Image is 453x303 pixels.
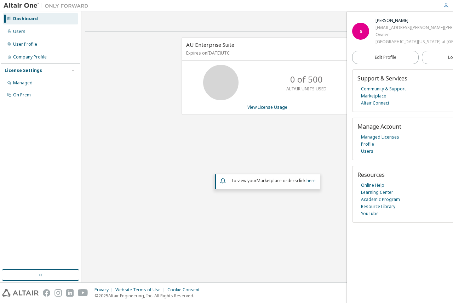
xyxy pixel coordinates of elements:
a: View License Usage [247,104,287,110]
a: Academic Program [361,196,400,203]
span: To view your click [231,178,316,184]
span: Edit Profile [375,55,396,60]
a: Profile [361,141,374,148]
em: Marketplace orders [257,178,297,184]
span: Resources [357,171,385,179]
img: linkedin.svg [66,289,74,297]
a: Edit Profile [352,51,419,64]
span: Manage Account [357,123,401,130]
img: Altair One [4,2,92,9]
span: S [360,28,362,34]
img: facebook.svg [43,289,50,297]
div: On Prem [13,92,31,98]
a: YouTube [361,210,379,217]
div: Company Profile [13,54,47,60]
a: Marketplace [361,92,386,100]
div: Managed [13,80,33,86]
div: Dashboard [13,16,38,22]
p: ALTAIR UNITS USED [286,86,327,92]
div: Privacy [94,287,115,293]
a: Managed Licenses [361,134,399,141]
a: Learning Center [361,189,393,196]
div: Website Terms of Use [115,287,167,293]
div: User Profile [13,41,37,47]
div: Cookie Consent [167,287,204,293]
span: AU Enterprise Suite [186,41,234,48]
a: Users [361,148,373,155]
img: youtube.svg [78,289,88,297]
img: instagram.svg [55,289,62,297]
img: altair_logo.svg [2,289,39,297]
div: Users [13,29,25,34]
a: here [306,178,316,184]
p: © 2025 Altair Engineering, Inc. All Rights Reserved. [94,293,204,299]
a: Community & Support [361,85,406,92]
a: Altair Connect [361,100,389,107]
p: 0 of 500 [290,73,323,85]
div: License Settings [5,68,42,73]
a: Online Help [361,182,384,189]
a: Resource Library [361,203,395,210]
span: Support & Services [357,74,407,82]
p: Expires on [DATE] UTC [186,50,347,56]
